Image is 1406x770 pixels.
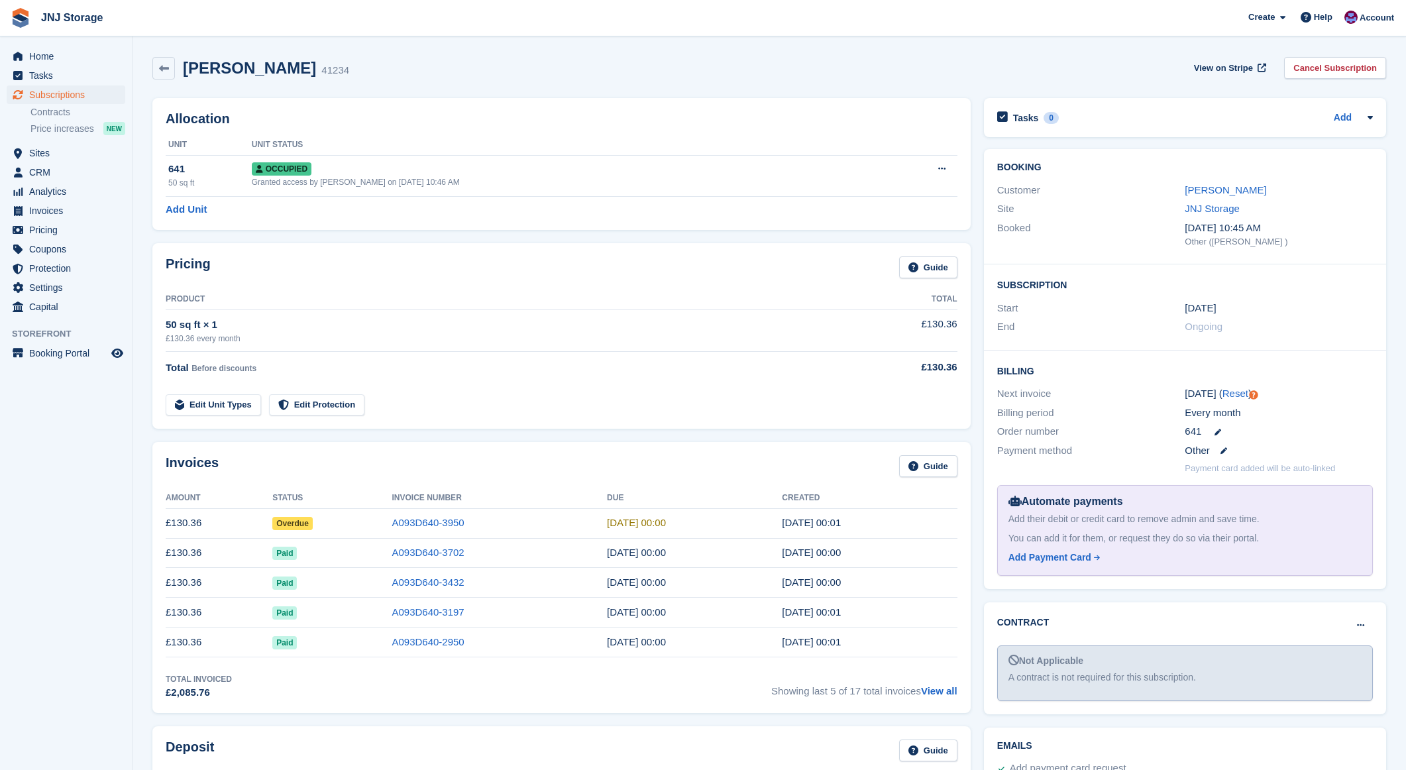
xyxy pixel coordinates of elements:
[1008,671,1362,685] div: A contract is not required for this subscription.
[7,47,125,66] a: menu
[1189,57,1269,79] a: View on Stripe
[1013,112,1039,124] h2: Tasks
[166,202,207,217] a: Add Unit
[191,364,256,373] span: Before discounts
[997,443,1185,459] div: Payment method
[997,616,1050,630] h2: Contract
[1314,11,1332,24] span: Help
[836,289,957,310] th: Total
[392,577,464,588] a: A093D640-3432
[997,162,1373,173] h2: Booking
[252,162,311,176] span: Occupied
[252,135,875,156] th: Unit Status
[7,221,125,239] a: menu
[997,301,1185,316] div: Start
[7,201,125,220] a: menu
[272,517,313,530] span: Overdue
[29,66,109,85] span: Tasks
[30,106,125,119] a: Contracts
[997,201,1185,217] div: Site
[166,740,214,761] h2: Deposit
[997,364,1373,377] h2: Billing
[29,47,109,66] span: Home
[166,317,836,333] div: 50 sq ft × 1
[166,598,272,628] td: £130.36
[7,85,125,104] a: menu
[1185,221,1373,236] div: [DATE] 10:45 AM
[1185,235,1373,248] div: Other ([PERSON_NAME] )
[30,123,94,135] span: Price increases
[997,406,1185,421] div: Billing period
[30,121,125,136] a: Price increases NEW
[7,182,125,201] a: menu
[782,547,841,558] time: 2025-09-01 23:00:35 UTC
[1008,551,1091,565] div: Add Payment Card
[1185,424,1201,439] span: 641
[997,424,1185,439] div: Order number
[997,386,1185,402] div: Next invoice
[166,455,219,477] h2: Invoices
[166,508,272,538] td: £130.36
[166,394,261,416] a: Edit Unit Types
[899,455,957,477] a: Guide
[183,59,316,77] h2: [PERSON_NAME]
[1185,184,1266,195] a: [PERSON_NAME]
[1222,388,1248,399] a: Reset
[29,201,109,220] span: Invoices
[1008,551,1356,565] a: Add Payment Card
[782,606,841,618] time: 2025-07-01 23:01:11 UTC
[7,278,125,297] a: menu
[1185,462,1335,475] p: Payment card added will be auto-linked
[166,488,272,509] th: Amount
[1044,112,1059,124] div: 0
[1185,406,1373,421] div: Every month
[29,85,109,104] span: Subscriptions
[997,319,1185,335] div: End
[166,568,272,598] td: £130.36
[109,345,125,361] a: Preview store
[1185,301,1216,316] time: 2024-06-01 23:00:00 UTC
[836,309,957,351] td: £130.36
[166,673,232,685] div: Total Invoiced
[166,538,272,568] td: £130.36
[607,577,666,588] time: 2025-08-02 23:00:00 UTC
[29,344,109,362] span: Booking Portal
[168,162,252,177] div: 641
[997,741,1373,751] h2: Emails
[782,517,841,528] time: 2025-10-01 23:01:26 UTC
[166,362,189,373] span: Total
[166,333,836,345] div: £130.36 every month
[168,177,252,189] div: 50 sq ft
[29,240,109,258] span: Coupons
[29,182,109,201] span: Analytics
[1334,111,1352,126] a: Add
[1185,443,1373,459] div: Other
[269,394,364,416] a: Edit Protection
[607,636,666,647] time: 2025-06-02 23:00:00 UTC
[29,144,109,162] span: Sites
[899,256,957,278] a: Guide
[1284,57,1386,79] a: Cancel Subscription
[7,163,125,182] a: menu
[899,740,957,761] a: Guide
[7,144,125,162] a: menu
[1248,389,1260,401] div: Tooltip anchor
[272,577,297,590] span: Paid
[997,278,1373,291] h2: Subscription
[607,547,666,558] time: 2025-09-02 23:00:00 UTC
[392,517,464,528] a: A093D640-3950
[7,240,125,258] a: menu
[1248,11,1275,24] span: Create
[166,256,211,278] h2: Pricing
[7,259,125,278] a: menu
[29,163,109,182] span: CRM
[392,606,464,618] a: A093D640-3197
[29,298,109,316] span: Capital
[11,8,30,28] img: stora-icon-8386f47178a22dfd0bd8f6a31ec36ba5ce8667c1dd55bd0f319d3a0aa187defe.svg
[921,685,957,696] a: View all
[166,685,232,700] div: £2,085.76
[29,278,109,297] span: Settings
[272,488,392,509] th: Status
[1008,654,1362,668] div: Not Applicable
[1008,531,1362,545] div: You can add it for them, or request they do so via their portal.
